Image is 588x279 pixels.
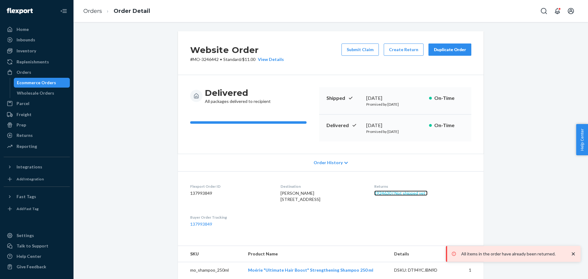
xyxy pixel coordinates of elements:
a: Help Center [4,251,70,261]
a: Add Integration [4,174,70,184]
div: Settings [17,232,34,239]
div: Orders [17,69,31,75]
div: DSKU: DT94YCJBN9D [394,267,452,273]
div: Returns [17,132,33,138]
a: Inventory [4,46,70,56]
th: Details [389,246,457,262]
span: [PERSON_NAME] [STREET_ADDRESS] [281,190,320,202]
div: Duplicate Order [434,47,466,53]
div: Reporting [17,143,37,149]
dt: Flexport Order ID [190,184,271,189]
div: Replenishments [17,59,49,65]
a: Freight [4,110,70,119]
div: Fast Tags [17,194,36,200]
td: mo_shampoo_250ml [178,262,243,278]
img: Flexport logo [7,8,33,14]
button: View Details [255,56,284,62]
a: Returns [4,130,70,140]
div: Freight [17,111,32,118]
ol: breadcrumbs [78,2,155,20]
a: Add Fast Tag [4,204,70,214]
span: Standard [223,57,241,62]
svg: close toast [570,251,576,257]
p: On-Time [434,95,464,102]
dt: Returns [374,184,471,189]
dd: 137993849 [190,190,271,196]
dt: Buyer Order Tracking [190,215,271,220]
a: Reporting [4,141,70,151]
div: Home [17,26,29,32]
a: Inbounds [4,35,70,45]
a: Parcel [4,99,70,108]
div: [DATE] [366,122,424,129]
button: Open Search Box [538,5,550,17]
a: Moérie "Ultimate Hair Boost" Strengthening Shampoo 250 ml [248,267,373,273]
button: Integrations [4,162,70,172]
button: Help Center [576,124,588,155]
button: Duplicate Order [428,43,471,56]
div: Help Center [17,253,41,259]
a: Replenishments [4,57,70,67]
div: Ecommerce Orders [17,80,56,86]
p: Promised by [DATE] [366,129,424,134]
a: 137993849 [190,221,212,227]
div: Prep [17,122,26,128]
div: All packages delivered to recipient [205,87,271,104]
p: Shipped [326,95,361,102]
a: Talk to Support [4,241,70,251]
div: Talk to Support [17,243,48,249]
span: • [220,57,222,62]
button: Close Navigation [58,5,70,17]
button: Create Return [384,43,424,56]
div: Inventory [17,48,36,54]
a: Home [4,25,70,34]
span: Order History [314,160,343,166]
a: Orders [83,8,102,14]
p: # MO-3246442 / $11.00 [190,56,284,62]
p: All items in the order have already been returned. [461,251,564,257]
td: 1 [456,262,484,278]
div: Add Fast Tag [17,206,39,211]
button: Fast Tags [4,192,70,202]
a: Prep [4,120,70,130]
div: Integrations [17,164,42,170]
p: On-Time [434,122,464,129]
div: Parcel [17,100,29,107]
a: 1924630 ( Not shipped yet ) [374,190,428,196]
a: Ecommerce Orders [14,78,70,88]
a: Wholesale Orders [14,88,70,98]
th: Product Name [243,246,389,262]
div: Give Feedback [17,264,46,270]
h3: Delivered [205,87,271,98]
a: Order Detail [114,8,150,14]
h2: Website Order [190,43,284,56]
th: SKU [178,246,243,262]
button: Open account menu [565,5,577,17]
div: Add Integration [17,176,44,182]
div: Wholesale Orders [17,90,54,96]
p: Promised by [DATE] [366,102,424,107]
button: Submit Claim [341,43,379,56]
button: Give Feedback [4,262,70,272]
div: Inbounds [17,37,35,43]
a: Orders [4,67,70,77]
p: Delivered [326,122,361,129]
a: Settings [4,231,70,240]
div: [DATE] [366,95,424,102]
button: Open notifications [551,5,563,17]
dt: Destination [281,184,364,189]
